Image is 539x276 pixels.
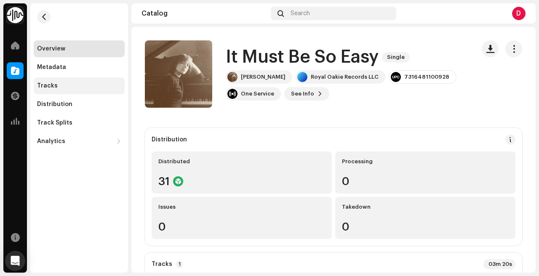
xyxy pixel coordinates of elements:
div: Catalog [141,10,267,17]
div: Issues [158,204,325,210]
div: Tracks [37,82,58,89]
div: Takedown [342,204,509,210]
div: Distribution [152,136,187,143]
div: Distribution [37,101,72,108]
re-m-nav-dropdown: Analytics [34,133,125,150]
div: Processing [342,158,509,165]
div: Royal Oakie Records LLC [311,74,379,80]
img: f417c6d7-ab68-4ec5-946a-49f639dd00f9 [227,72,237,82]
re-m-nav-item: Distribution [34,96,125,113]
button: See Info [284,87,329,101]
re-m-nav-item: Overview [34,40,125,57]
span: Single [382,52,410,62]
span: Search [291,10,310,17]
div: 7316481100928 [404,74,449,80]
div: [PERSON_NAME] [241,74,286,80]
div: Metadata [37,64,66,71]
re-m-nav-item: Track Splits [34,114,125,131]
div: Distributed [158,158,325,165]
img: 0f74c21f-6d1c-4dbc-9196-dbddad53419e [7,7,24,24]
h1: It Must Be So Easy [226,48,379,67]
div: Overview [37,45,65,52]
div: Open Intercom Messenger [5,251,25,271]
p-badge: 1 [176,260,183,268]
div: Track Splits [37,119,72,126]
re-m-nav-item: Metadata [34,59,125,76]
span: See Info [291,85,314,102]
div: 03m 20s [483,259,515,269]
div: Analytics [37,138,65,145]
strong: Tracks [152,261,172,268]
re-m-nav-item: Tracks [34,77,125,94]
div: D [512,7,526,20]
div: One Service [241,90,274,97]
